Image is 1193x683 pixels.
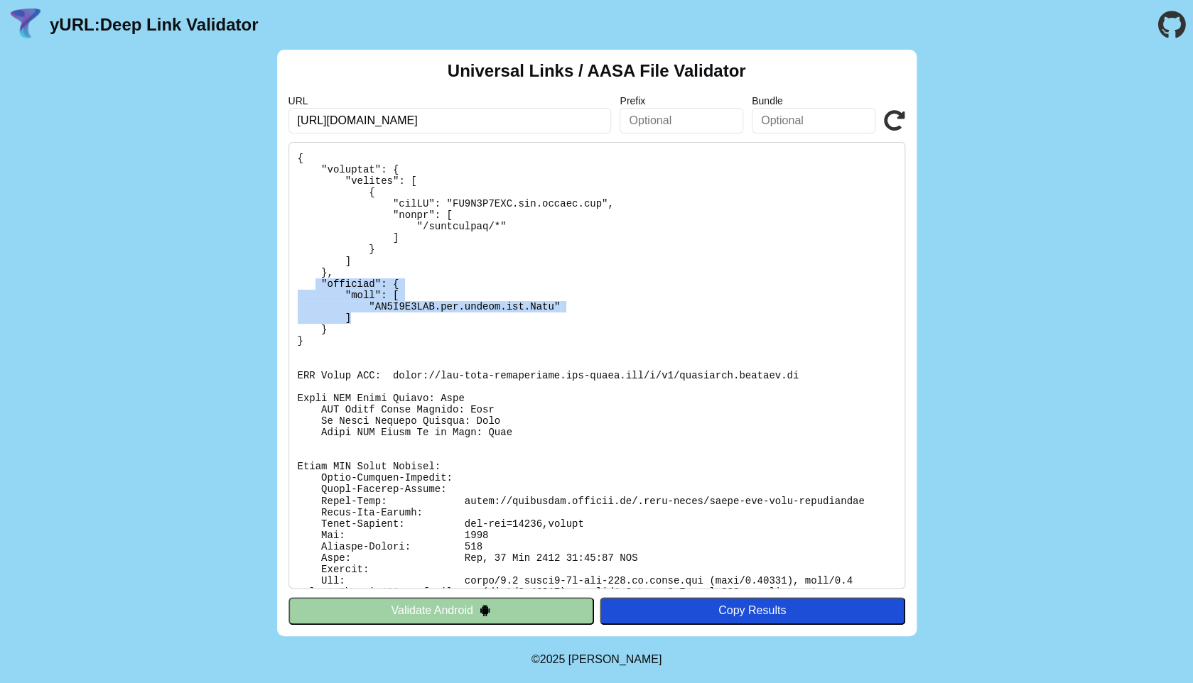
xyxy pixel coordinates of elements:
input: Optional [620,108,743,133]
pre: Lorem ipsu do: sitam://consectet.adipisc.el/.sedd-eiusm/tempo-inc-utla-etdoloremag Al Enimadmi: V... [288,142,905,589]
footer: © [531,636,662,683]
input: Optional [752,108,875,133]
a: yURL:Deep Link Validator [50,15,258,35]
label: Prefix [620,95,743,106]
img: droidIcon.svg [479,604,491,616]
label: Bundle [752,95,875,106]
a: Michael Ibragimchayev's Personal Site [568,653,662,665]
button: Copy Results [600,597,905,624]
span: 2025 [540,653,566,665]
div: Copy Results [607,604,898,617]
h2: Universal Links / AASA File Validator [448,61,746,81]
img: yURL Logo [7,6,44,43]
input: Required [288,108,612,133]
label: URL [288,95,612,106]
button: Validate Android [288,597,594,624]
